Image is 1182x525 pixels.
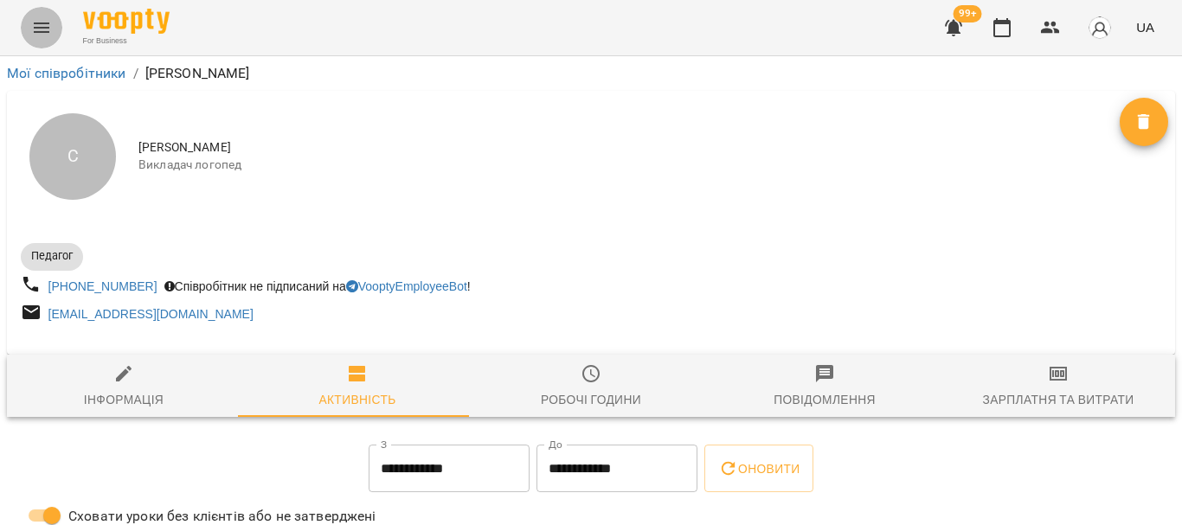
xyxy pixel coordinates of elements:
[48,279,157,293] a: [PHONE_NUMBER]
[318,389,395,410] div: Активність
[48,307,254,321] a: [EMAIL_ADDRESS][DOMAIN_NAME]
[7,65,126,81] a: Мої співробітники
[1088,16,1112,40] img: avatar_s.png
[541,389,641,410] div: Робочі години
[1136,18,1154,36] span: UA
[774,389,876,410] div: Повідомлення
[346,279,467,293] a: VooptyEmployeeBot
[83,35,170,47] span: For Business
[983,389,1134,410] div: Зарплатня та Витрати
[145,63,250,84] p: [PERSON_NAME]
[138,139,1120,157] span: [PERSON_NAME]
[1120,98,1168,146] button: Видалити
[704,445,814,493] button: Оновити
[954,5,982,22] span: 99+
[718,458,800,479] span: Оновити
[1129,11,1161,43] button: UA
[7,63,1175,84] nav: breadcrumb
[161,274,474,298] div: Співробітник не підписаний на !
[21,248,83,264] span: Педагог
[138,157,1120,174] span: Викладач логопед
[84,389,164,410] div: Інформація
[21,7,62,48] button: Menu
[29,113,116,200] div: С
[133,63,138,84] li: /
[83,9,170,34] img: Voopty Logo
